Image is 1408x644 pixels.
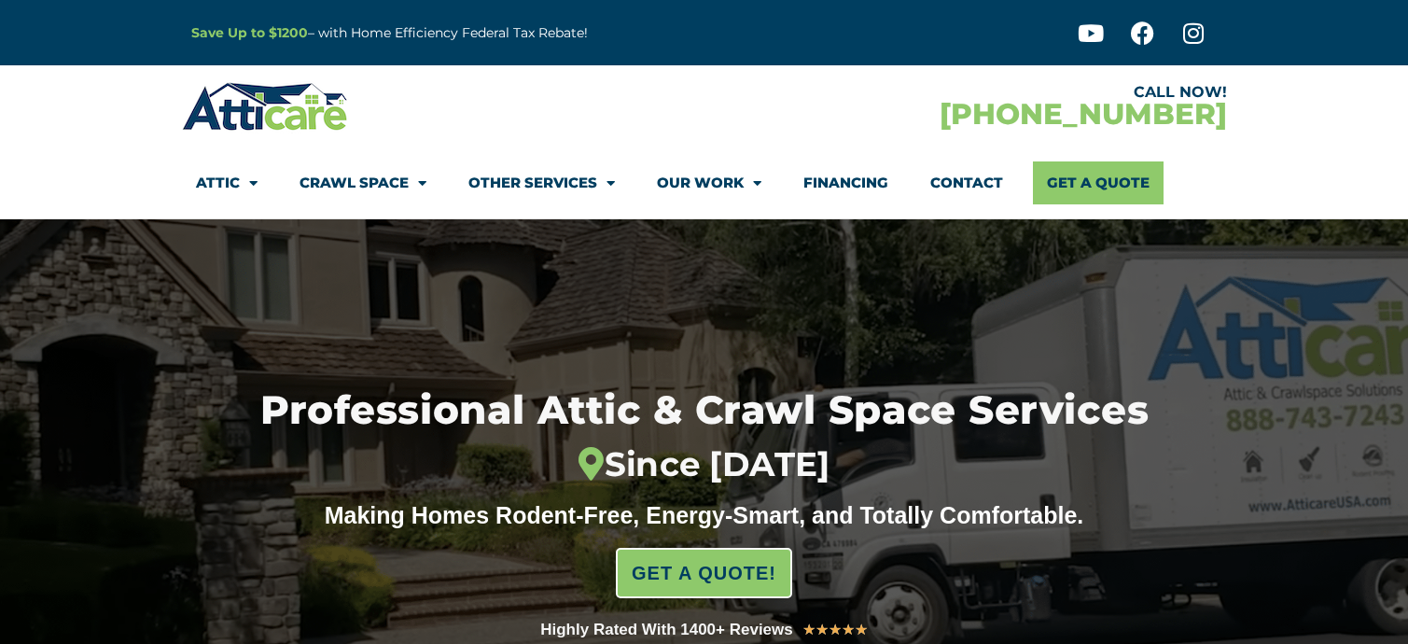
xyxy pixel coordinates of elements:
a: Financing [803,161,888,204]
span: GET A QUOTE! [632,554,776,592]
div: 5/5 [802,618,868,642]
div: Highly Rated With 1400+ Reviews [540,617,793,643]
div: Since [DATE] [169,445,1239,485]
a: Attic [196,161,258,204]
a: Contact [930,161,1003,204]
nav: Menu [196,161,1213,204]
i: ★ [842,618,855,642]
div: CALL NOW! [704,85,1227,100]
h1: Professional Attic & Crawl Space Services [169,391,1239,485]
i: ★ [829,618,842,642]
div: Making Homes Rodent-Free, Energy-Smart, and Totally Comfortable. [289,501,1120,529]
i: ★ [855,618,868,642]
a: Our Work [657,161,761,204]
a: Get A Quote [1033,161,1164,204]
a: Other Services [468,161,615,204]
a: Crawl Space [300,161,426,204]
p: – with Home Efficiency Federal Tax Rebate! [191,22,796,44]
a: GET A QUOTE! [616,548,792,598]
i: ★ [816,618,829,642]
i: ★ [802,618,816,642]
a: Save Up to $1200 [191,24,308,41]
